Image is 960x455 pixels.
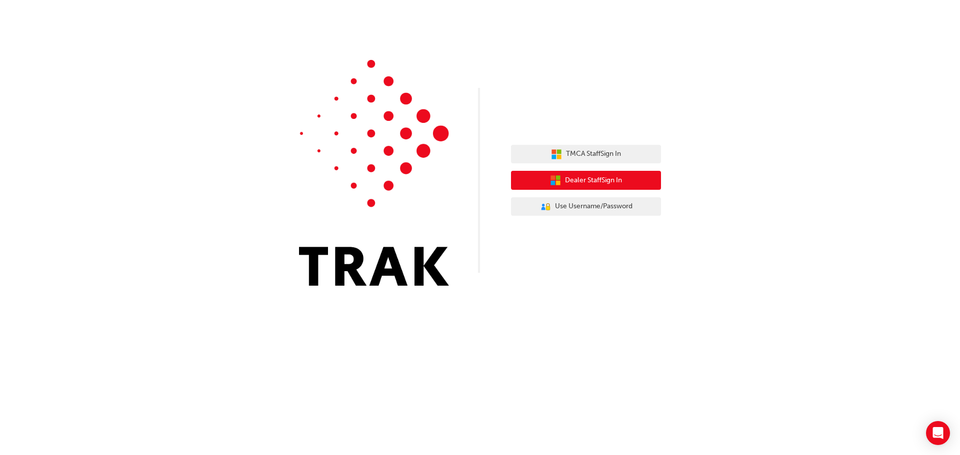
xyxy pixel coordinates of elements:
[566,148,621,160] span: TMCA Staff Sign In
[565,175,622,186] span: Dealer Staff Sign In
[511,197,661,216] button: Use Username/Password
[926,421,950,445] div: Open Intercom Messenger
[511,171,661,190] button: Dealer StaffSign In
[555,201,632,212] span: Use Username/Password
[511,145,661,164] button: TMCA StaffSign In
[299,60,449,286] img: Trak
